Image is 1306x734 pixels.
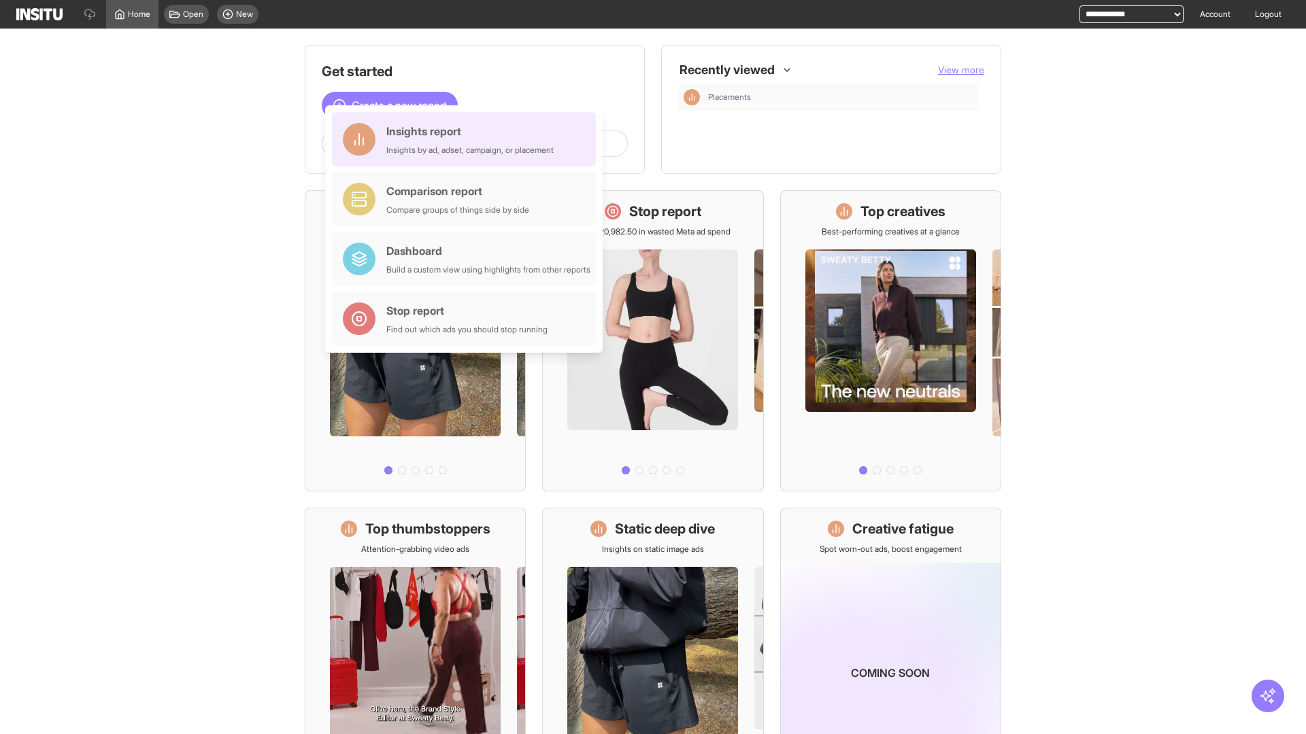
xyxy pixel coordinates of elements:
[322,92,458,119] button: Create a new report
[386,243,590,259] div: Dashboard
[352,97,447,113] span: Create a new report
[386,123,554,139] div: Insights report
[386,145,554,156] div: Insights by ad, adset, campaign, or placement
[386,324,548,335] div: Find out which ads you should stop running
[386,183,529,199] div: Comparison report
[365,519,490,538] h1: Top thumbstoppers
[822,226,960,237] p: Best-performing creatives at a glance
[305,190,526,491] a: What's live nowSee all active ads instantly
[361,544,469,555] p: Attention-grabbing video ads
[938,63,984,77] button: View more
[386,205,529,215] div: Compare groups of things side by side
[183,9,203,20] span: Open
[629,202,701,221] h1: Stop report
[16,8,63,20] img: Logo
[780,190,1001,491] a: Top creativesBest-performing creatives at a glance
[860,202,945,221] h1: Top creatives
[322,62,628,81] h1: Get started
[708,92,751,103] span: Placements
[684,89,700,105] div: Insights
[602,544,704,555] p: Insights on static image ads
[236,9,253,20] span: New
[128,9,150,20] span: Home
[938,64,984,75] span: View more
[542,190,763,491] a: Stop reportSave £20,982.50 in wasted Meta ad spend
[708,92,973,103] span: Placements
[386,264,590,275] div: Build a custom view using highlights from other reports
[615,519,715,538] h1: Static deep dive
[575,226,731,237] p: Save £20,982.50 in wasted Meta ad spend
[386,302,548,319] div: Stop report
